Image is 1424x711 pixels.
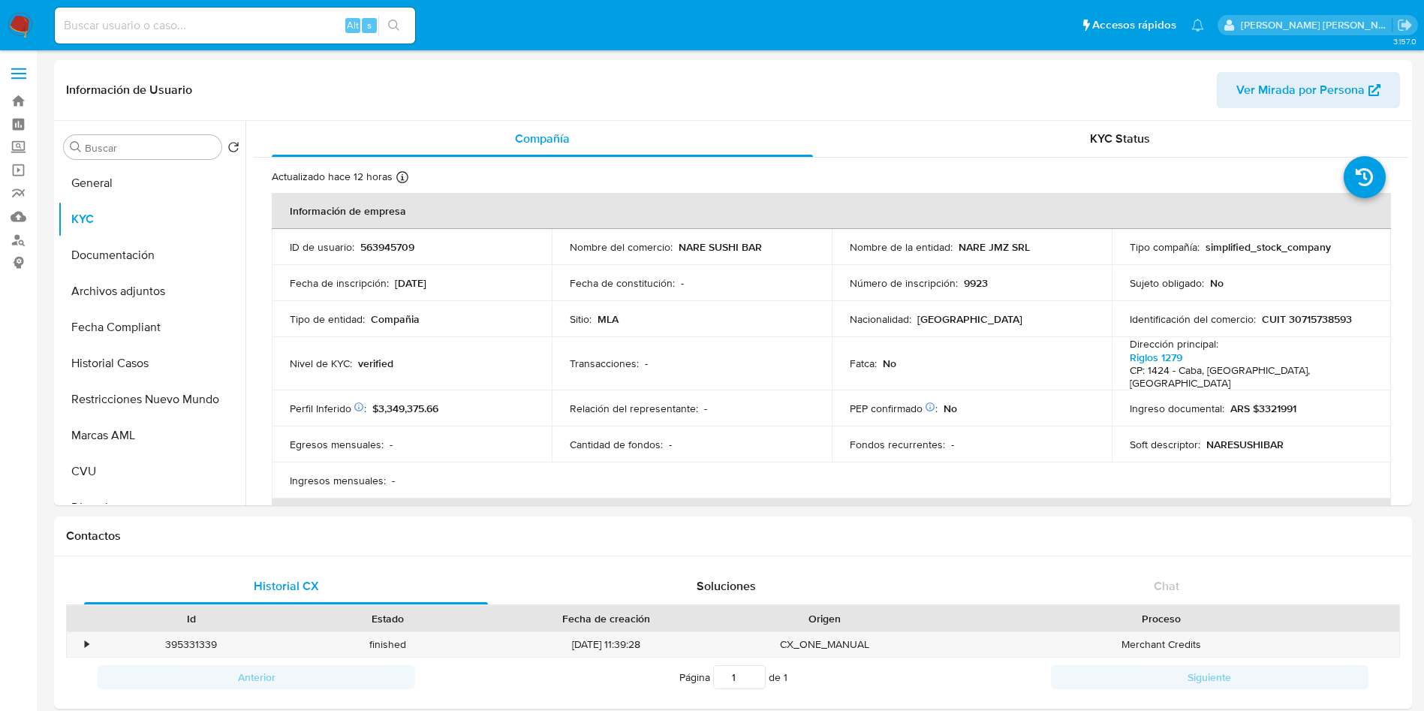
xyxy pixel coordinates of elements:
[964,276,988,290] p: 9923
[850,276,958,290] p: Número de inscripción :
[570,357,639,370] p: Transacciones :
[290,474,386,487] p: Ingresos mensuales :
[272,170,393,184] p: Actualizado hace 12 horas
[372,401,438,416] span: $3,349,375.66
[679,665,787,689] span: Página de
[1130,240,1200,254] p: Tipo compañía :
[1206,240,1331,254] p: simplified_stock_company
[367,18,372,32] span: s
[290,276,389,290] p: Fecha de inscripción :
[850,357,877,370] p: Fatca :
[1130,350,1182,365] a: Riglos 1279
[1210,276,1224,290] p: No
[570,438,663,451] p: Cantidad de fondos :
[1130,364,1368,390] h4: CP: 1424 - Caba, [GEOGRAPHIC_DATA], [GEOGRAPHIC_DATA]
[290,402,366,415] p: Perfil Inferido :
[290,312,365,326] p: Tipo de entidad :
[1130,312,1256,326] p: Identificación del comercio :
[784,670,787,685] span: 1
[58,201,245,237] button: KYC
[850,312,911,326] p: Nacionalidad :
[669,438,672,451] p: -
[934,611,1389,626] div: Proceso
[227,141,239,158] button: Volver al orden por defecto
[1130,276,1204,290] p: Sujeto obligado :
[360,240,414,254] p: 563945709
[395,276,426,290] p: [DATE]
[486,632,727,657] div: [DATE] 11:39:28
[85,637,89,652] div: •
[737,611,913,626] div: Origen
[1241,18,1392,32] p: sandra.helbardt@mercadolibre.com
[378,15,409,36] button: search-icon
[1130,337,1218,351] p: Dirección principal :
[66,529,1400,544] h1: Contactos
[1236,72,1365,108] span: Ver Mirada por Persona
[959,240,1030,254] p: NARE JMZ SRL
[850,438,945,451] p: Fondos recurrentes :
[58,345,245,381] button: Historial Casos
[598,312,619,326] p: MLA
[58,273,245,309] button: Archivos adjuntos
[1191,19,1204,32] a: Notificaciones
[951,438,954,451] p: -
[570,240,673,254] p: Nombre del comercio :
[570,402,698,415] p: Relación del representante :
[497,611,716,626] div: Fecha de creación
[58,309,245,345] button: Fecha Compliant
[66,83,192,98] h1: Información de Usuario
[55,16,415,35] input: Buscar usuario o caso...
[58,417,245,453] button: Marcas AML
[1217,72,1400,108] button: Ver Mirada por Persona
[85,141,215,155] input: Buscar
[883,357,896,370] p: No
[272,499,1391,535] th: Datos de contacto
[58,237,245,273] button: Documentación
[1230,402,1296,415] p: ARS $3321991
[300,611,476,626] div: Estado
[93,632,290,657] div: 395331339
[850,402,938,415] p: PEP confirmado :
[850,240,953,254] p: Nombre de la entidad :
[1130,402,1224,415] p: Ingreso documental :
[290,240,354,254] p: ID de usuario :
[272,193,1391,229] th: Información de empresa
[290,632,486,657] div: finished
[679,240,762,254] p: NARE SUSHI BAR
[58,381,245,417] button: Restricciones Nuevo Mundo
[1397,17,1413,33] a: Salir
[1051,665,1368,689] button: Siguiente
[290,438,384,451] p: Egresos mensuales :
[104,611,279,626] div: Id
[347,18,359,32] span: Alt
[1130,438,1200,451] p: Soft descriptor :
[727,632,923,657] div: CX_ONE_MANUAL
[570,312,592,326] p: Sitio :
[58,165,245,201] button: General
[358,357,393,370] p: verified
[390,438,393,451] p: -
[1262,312,1352,326] p: CUIT 30715738593
[1154,577,1179,595] span: Chat
[371,312,420,326] p: Compañia
[1090,130,1150,147] span: KYC Status
[645,357,648,370] p: -
[697,577,756,595] span: Soluciones
[515,130,570,147] span: Compañía
[944,402,957,415] p: No
[98,665,415,689] button: Anterior
[704,402,707,415] p: -
[681,276,684,290] p: -
[1206,438,1284,451] p: NARESUSHIBAR
[70,141,82,153] button: Buscar
[392,474,395,487] p: -
[58,453,245,490] button: CVU
[254,577,319,595] span: Historial CX
[1092,17,1176,33] span: Accesos rápidos
[917,312,1022,326] p: [GEOGRAPHIC_DATA]
[570,276,675,290] p: Fecha de constitución :
[923,632,1399,657] div: Merchant Credits
[290,357,352,370] p: Nivel de KYC :
[58,490,245,526] button: Direcciones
